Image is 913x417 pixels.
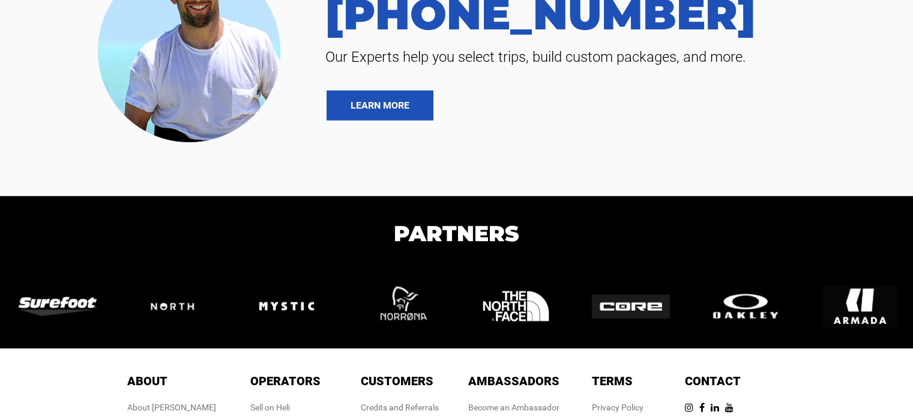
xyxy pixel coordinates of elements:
[592,374,633,388] span: Terms
[316,47,895,67] span: Our Experts help you select trips, build custom packages, and more.
[127,401,216,413] div: About [PERSON_NAME]
[327,91,433,121] a: LEARN MORE
[250,374,321,388] span: Operators
[250,401,321,413] div: Sell on Heli
[468,403,559,412] a: Become an Ambassador
[127,374,167,388] span: About
[468,374,559,388] span: Ambassadors
[249,269,324,344] img: logo
[133,286,211,327] img: logo
[361,403,439,412] a: Credits and Referrals
[478,269,553,344] img: logo
[592,295,670,319] img: logo
[707,291,785,322] img: logo
[592,403,643,412] a: Privacy Policy
[19,297,97,316] img: logo
[361,374,433,388] span: Customers
[685,374,741,388] span: Contact
[822,269,897,344] img: logo
[364,269,439,344] img: logo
